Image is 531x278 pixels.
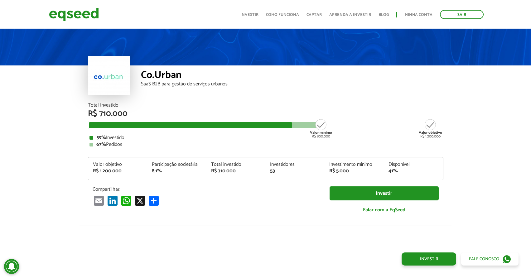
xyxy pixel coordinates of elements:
div: Disponível [389,162,438,167]
a: Falar com a EqSeed [330,204,439,216]
strong: 67% [96,140,106,149]
a: Blog [379,13,389,17]
div: Investidores [270,162,320,167]
div: 41% [389,169,438,174]
a: Fale conosco [461,252,519,266]
div: SaaS B2B para gestão de serviços urbanos [141,82,443,87]
div: Total investido [211,162,261,167]
a: Investir [240,13,258,17]
div: 8,1% [152,169,202,174]
strong: Valor objetivo [419,130,442,136]
strong: 59% [96,133,106,142]
a: WhatsApp [120,195,133,206]
a: Captar [307,13,322,17]
a: Investir [330,186,439,200]
img: EqSeed [49,6,99,23]
div: Pedidos [89,142,442,147]
a: LinkedIn [106,195,119,206]
div: Total Investido [88,103,443,108]
div: Co.Urban [141,70,443,82]
div: 53 [270,169,320,174]
div: R$ 800.000 [309,118,333,138]
a: Minha conta [405,13,432,17]
a: Email [93,195,105,206]
a: Como funciona [266,13,299,17]
strong: Valor mínimo [310,130,332,136]
div: R$ 710.000 [88,110,443,118]
p: Compartilhar: [93,186,320,192]
a: Investir [402,252,456,266]
div: R$ 1.200.000 [93,169,143,174]
div: Investido [89,135,442,140]
div: Valor objetivo [93,162,143,167]
a: Sair [440,10,484,19]
a: Compartilhar [147,195,160,206]
div: Investimento mínimo [329,162,379,167]
a: X [134,195,146,206]
div: R$ 710.000 [211,169,261,174]
a: Aprenda a investir [329,13,371,17]
div: R$ 5.000 [329,169,379,174]
div: Participação societária [152,162,202,167]
div: R$ 1.200.000 [419,118,442,138]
